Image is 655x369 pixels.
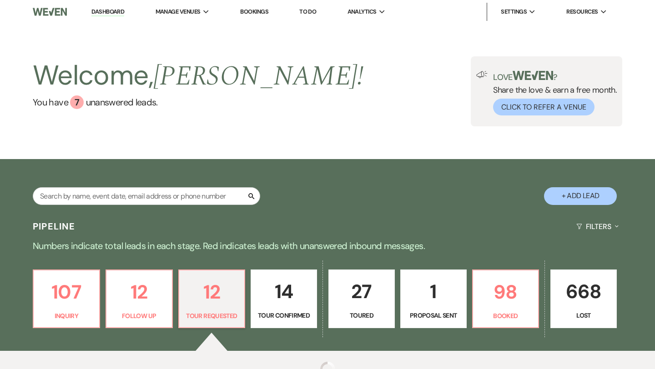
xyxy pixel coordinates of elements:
[406,310,461,320] p: Proposal Sent
[501,7,527,16] span: Settings
[185,277,239,307] p: 12
[33,95,363,109] a: You have 7 unanswered leads.
[70,95,84,109] div: 7
[479,277,533,307] p: 98
[257,310,311,320] p: Tour Confirmed
[400,269,467,329] a: 1Proposal Sent
[251,269,317,329] a: 14Tour Confirmed
[106,269,173,329] a: 12Follow Up
[573,214,622,239] button: Filters
[156,7,201,16] span: Manage Venues
[112,277,166,307] p: 12
[33,220,76,233] h3: Pipeline
[91,8,124,16] a: Dashboard
[406,276,461,307] p: 1
[112,311,166,321] p: Follow Up
[33,2,67,21] img: Weven Logo
[556,276,611,307] p: 668
[334,276,389,307] p: 27
[33,187,260,205] input: Search by name, event date, email address or phone number
[185,311,239,321] p: Tour Requested
[476,71,488,78] img: loud-speaker-illustration.svg
[513,71,553,80] img: weven-logo-green.svg
[556,310,611,320] p: Lost
[479,311,533,321] p: Booked
[257,276,311,307] p: 14
[472,269,539,329] a: 98Booked
[153,55,363,97] span: [PERSON_NAME] !
[39,277,94,307] p: 107
[33,269,100,329] a: 107Inquiry
[33,56,363,95] h2: Welcome,
[39,311,94,321] p: Inquiry
[328,269,395,329] a: 27Toured
[550,269,617,329] a: 668Lost
[178,269,246,329] a: 12Tour Requested
[488,71,617,115] div: Share the love & earn a free month.
[299,8,316,15] a: To Do
[348,7,377,16] span: Analytics
[334,310,389,320] p: Toured
[566,7,598,16] span: Resources
[493,99,595,115] button: Click to Refer a Venue
[240,8,268,15] a: Bookings
[493,71,617,81] p: Love ?
[544,187,617,205] button: + Add Lead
